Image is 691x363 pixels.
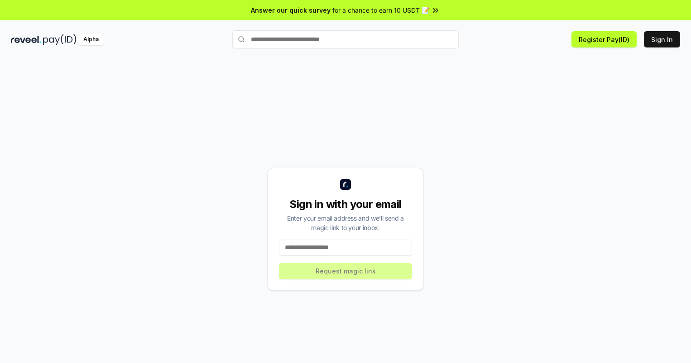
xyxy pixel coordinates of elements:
img: pay_id [43,34,77,45]
div: Enter your email address and we’ll send a magic link to your inbox. [279,213,412,232]
button: Sign In [644,31,680,47]
div: Sign in with your email [279,197,412,212]
button: Register Pay(ID) [571,31,637,47]
img: logo_small [340,179,351,190]
div: Alpha [78,34,104,45]
span: for a chance to earn 10 USDT 📝 [332,5,429,15]
img: reveel_dark [11,34,41,45]
span: Answer our quick survey [251,5,331,15]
